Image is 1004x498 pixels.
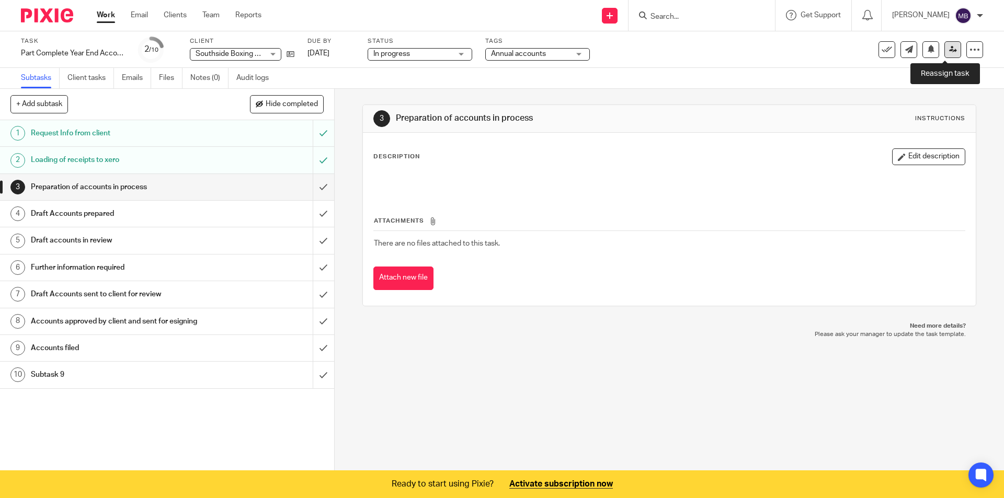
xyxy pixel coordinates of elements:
[373,153,420,161] p: Description
[31,260,212,275] h1: Further information required
[955,7,972,24] img: svg%3E
[31,152,212,168] h1: Loading of receipts to xero
[266,100,318,109] span: Hide completed
[21,37,125,45] label: Task
[21,48,125,59] div: Part Complete Year End Accounts
[202,10,220,20] a: Team
[10,260,25,275] div: 6
[373,50,410,57] span: In progress
[485,37,590,45] label: Tags
[235,10,261,20] a: Reports
[31,340,212,356] h1: Accounts filed
[491,50,546,57] span: Annual accounts
[31,125,212,141] h1: Request Info from client
[67,68,114,88] a: Client tasks
[31,233,212,248] h1: Draft accounts in review
[190,37,294,45] label: Client
[21,68,60,88] a: Subtasks
[31,314,212,329] h1: Accounts approved by client and sent for esigning
[10,287,25,302] div: 7
[31,179,212,195] h1: Preparation of accounts in process
[31,206,212,222] h1: Draft Accounts prepared
[21,8,73,22] img: Pixie
[190,68,229,88] a: Notes (0)
[373,330,965,339] p: Please ask your manager to update the task template.
[10,234,25,248] div: 5
[892,148,965,165] button: Edit description
[10,153,25,168] div: 2
[159,68,182,88] a: Files
[31,367,212,383] h1: Subtask 9
[10,367,25,382] div: 10
[374,218,424,224] span: Attachments
[97,10,115,20] a: Work
[236,68,277,88] a: Audit logs
[396,113,692,124] h1: Preparation of accounts in process
[10,180,25,194] div: 3
[649,13,744,22] input: Search
[31,286,212,302] h1: Draft Accounts sent to client for review
[144,43,158,55] div: 2
[307,50,329,57] span: [DATE]
[250,95,324,113] button: Hide completed
[915,114,965,123] div: Instructions
[122,68,151,88] a: Emails
[10,341,25,355] div: 9
[373,267,433,290] button: Attach new file
[196,50,368,57] span: Southside Boxing Academy and Community Hub CIC
[801,11,841,19] span: Get Support
[374,240,500,247] span: There are no files attached to this task.
[373,322,965,330] p: Need more details?
[10,126,25,141] div: 1
[892,10,950,20] p: [PERSON_NAME]
[164,10,187,20] a: Clients
[10,314,25,329] div: 8
[368,37,472,45] label: Status
[373,110,390,127] div: 3
[10,206,25,221] div: 4
[10,95,68,113] button: + Add subtask
[149,47,158,53] small: /10
[307,37,355,45] label: Due by
[131,10,148,20] a: Email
